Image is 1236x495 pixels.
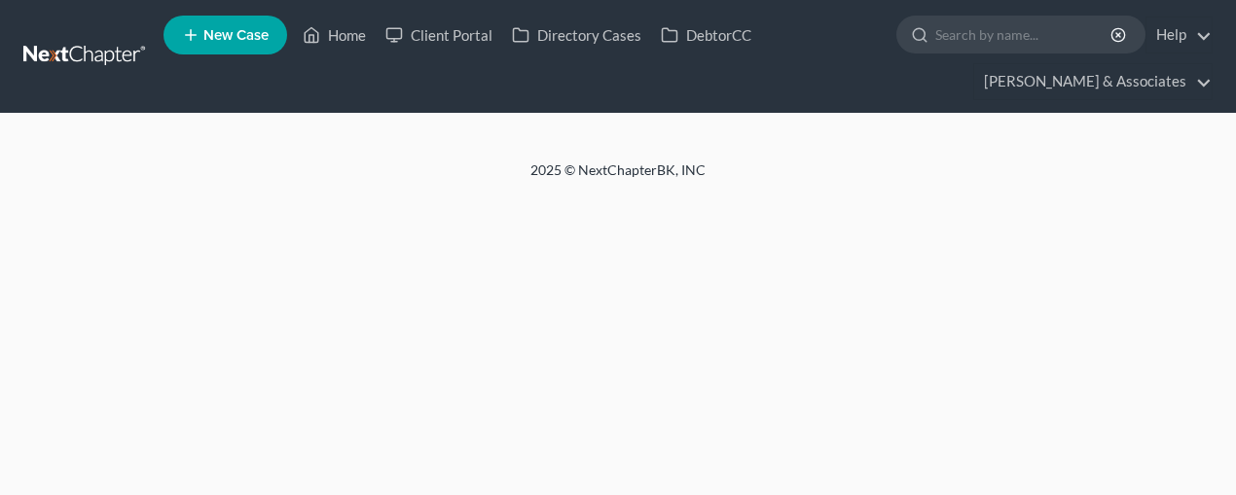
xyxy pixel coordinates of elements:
span: New Case [203,28,269,43]
div: 2025 © NextChapterBK, INC [63,160,1173,195]
a: Directory Cases [502,18,651,53]
input: Search by name... [935,17,1113,53]
a: [PERSON_NAME] & Associates [974,64,1212,99]
a: DebtorCC [651,18,761,53]
a: Home [293,18,376,53]
a: Client Portal [376,18,502,53]
a: Help [1146,18,1212,53]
